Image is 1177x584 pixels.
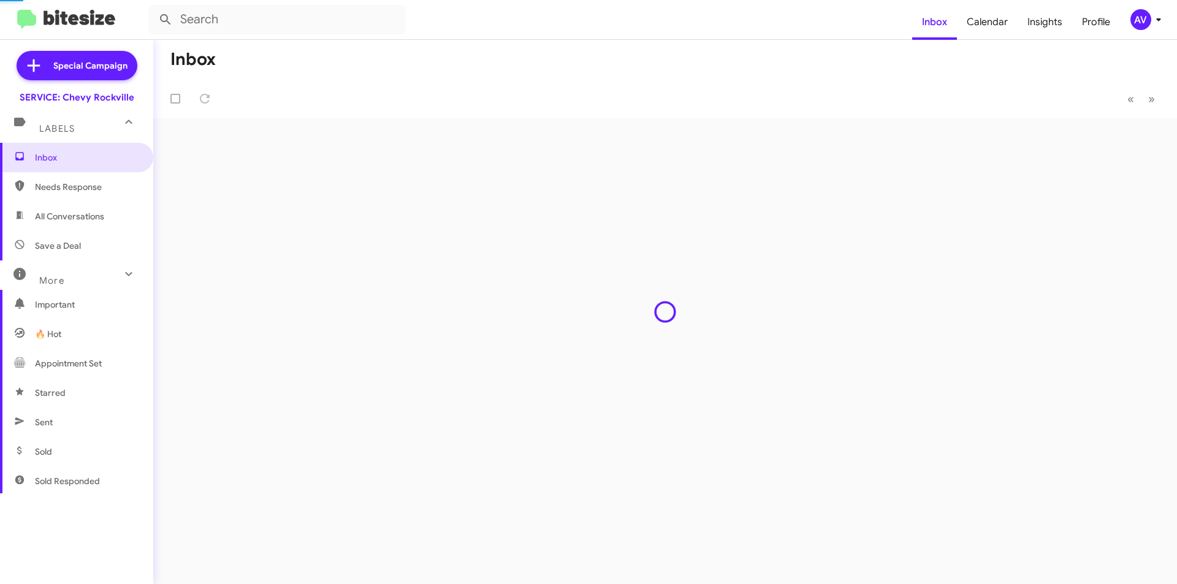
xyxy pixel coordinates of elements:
[35,181,139,193] span: Needs Response
[957,4,1018,40] a: Calendar
[1127,91,1134,107] span: «
[912,4,957,40] a: Inbox
[35,151,139,164] span: Inbox
[17,51,137,80] a: Special Campaign
[35,210,104,222] span: All Conversations
[53,59,128,72] span: Special Campaign
[35,240,81,252] span: Save a Deal
[1130,9,1151,30] div: AV
[35,387,66,399] span: Starred
[1141,86,1162,112] button: Next
[1148,91,1155,107] span: »
[35,475,100,487] span: Sold Responded
[1120,9,1164,30] button: AV
[1018,4,1072,40] a: Insights
[39,123,75,134] span: Labels
[35,446,52,458] span: Sold
[1121,86,1162,112] nav: Page navigation example
[35,298,139,311] span: Important
[148,5,406,34] input: Search
[1072,4,1120,40] a: Profile
[1120,86,1141,112] button: Previous
[35,416,53,428] span: Sent
[35,328,61,340] span: 🔥 Hot
[20,91,134,104] div: SERVICE: Chevy Rockville
[39,275,64,286] span: More
[35,357,102,370] span: Appointment Set
[170,50,216,69] h1: Inbox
